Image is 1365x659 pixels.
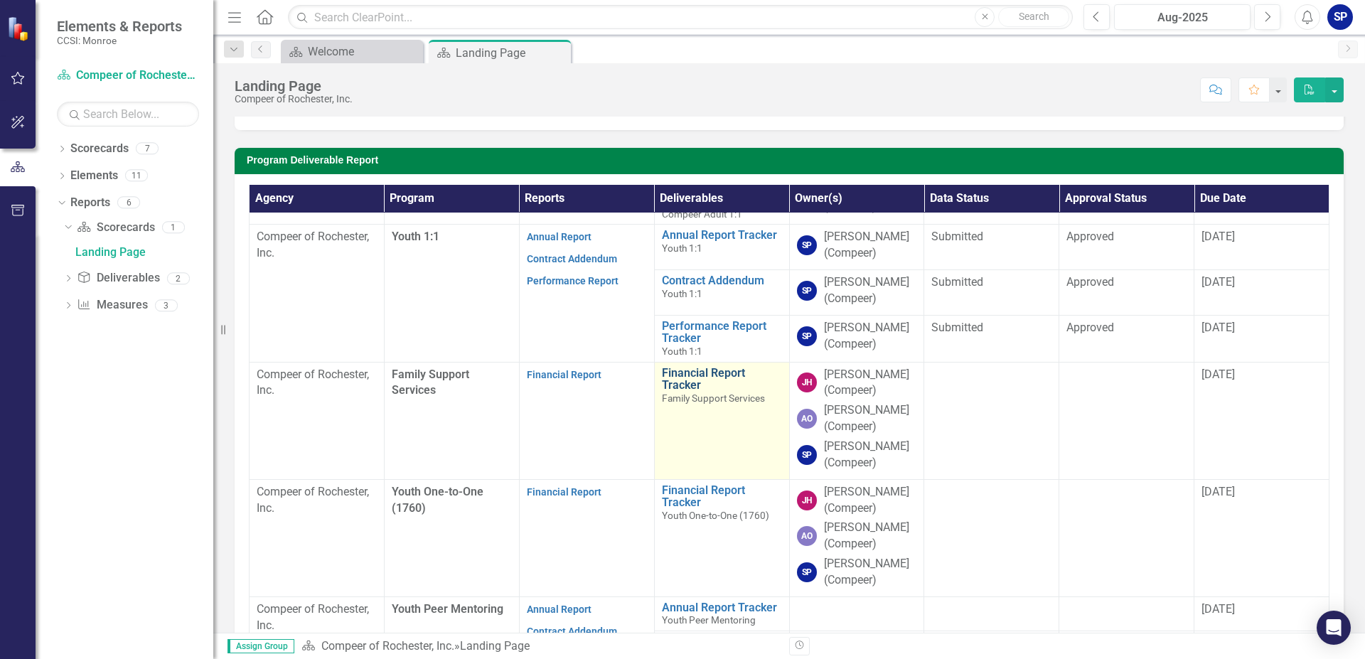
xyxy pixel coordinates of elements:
div: AO [797,409,817,429]
input: Search Below... [57,102,199,127]
a: Deliverables [77,270,159,286]
td: Double-Click to Edit [924,596,1059,631]
a: Financial Report [527,369,601,380]
div: 7 [136,143,159,155]
span: Submitted [931,275,983,289]
div: [PERSON_NAME] (Compeer) [824,402,917,435]
p: Compeer of Rochester, Inc. [257,484,377,517]
span: Assign Group [227,639,294,653]
span: Submitted [931,321,983,334]
td: Double-Click to Edit [924,479,1059,596]
a: Annual Report Tracker [662,229,782,242]
div: Landing Page [460,639,530,653]
a: Landing Page [72,240,213,263]
td: Double-Click to Edit [924,270,1059,316]
div: Open Intercom Messenger [1317,611,1351,645]
div: [PERSON_NAME] (Compeer) [824,320,917,353]
span: [DATE] [1201,602,1235,616]
div: SP [797,235,817,255]
span: Youth Peer Mentoring [662,614,756,626]
p: Compeer of Rochester, Inc. [257,367,377,400]
div: [PERSON_NAME] (Compeer) [824,520,917,552]
div: Landing Page [235,78,353,94]
div: Welcome [308,43,419,60]
a: Financial Report Tracker [662,367,782,392]
div: 1 [162,221,185,233]
a: Annual Report [527,231,591,242]
a: Performance Report [527,275,619,286]
button: Aug-2025 [1114,4,1251,30]
a: Annual Report Tracker [662,601,782,614]
div: [PERSON_NAME] (Compeer) [824,556,917,589]
div: 11 [125,170,148,182]
div: Landing Page [456,44,567,62]
span: Family Support Services [392,368,469,397]
div: SP [797,562,817,582]
span: Search [1019,11,1049,22]
a: Measures [77,297,147,314]
a: Scorecards [77,220,154,236]
div: SP [797,326,817,346]
td: Double-Click to Edit Right Click for Context Menu [654,225,789,270]
button: SP [1327,4,1353,30]
span: Submitted [931,230,983,243]
td: Double-Click to Edit [1059,270,1194,316]
td: Double-Click to Edit [1059,596,1194,631]
span: [DATE] [1201,230,1235,243]
div: 2 [167,272,190,284]
td: Double-Click to Edit [1059,225,1194,270]
td: Double-Click to Edit Right Click for Context Menu [654,362,789,479]
td: Double-Click to Edit [1059,315,1194,362]
div: [PERSON_NAME] (Compeer) [824,274,917,307]
div: 6 [117,196,140,208]
span: [DATE] [1201,275,1235,289]
td: Double-Click to Edit Right Click for Context Menu [654,596,789,631]
span: [DATE] [1201,321,1235,334]
span: Youth Peer Mentoring [392,602,503,616]
td: Double-Click to Edit Right Click for Context Menu [654,315,789,362]
span: Youth 1:1 [392,230,439,243]
div: SP [797,445,817,465]
span: Youth One-to-One (1760) [392,485,483,515]
span: Youth 1:1 [662,242,702,254]
span: Youth 1:1 [662,288,702,299]
div: AO [797,526,817,546]
a: Contract Addendum [662,274,782,287]
span: Youth 1:1 [662,345,702,357]
div: [PERSON_NAME] (Compeer) [824,484,917,517]
div: 3 [155,299,178,311]
a: Scorecards [70,141,129,157]
div: [PERSON_NAME] (Compeer) [824,439,917,471]
div: JH [797,373,817,392]
span: Approved [1066,321,1114,334]
div: SP [797,281,817,301]
span: Approved [1066,230,1114,243]
p: Compeer of Rochester, Inc. [257,601,377,634]
a: Performance Report Tracker [662,320,782,345]
td: Double-Click to Edit [924,225,1059,270]
span: Compeer Adult 1:1 [662,208,742,220]
div: Compeer of Rochester, Inc. [235,94,353,105]
a: Contract Addendum [527,626,617,637]
button: Search [998,7,1069,27]
small: CCSI: Monroe [57,35,182,46]
a: Contract Addendum [527,253,617,264]
td: Double-Click to Edit [924,315,1059,362]
span: [DATE] [1201,485,1235,498]
a: Elements [70,168,118,184]
input: Search ClearPoint... [288,5,1073,30]
p: Compeer of Rochester, Inc. [257,229,377,262]
span: Youth One-to-One (1760) [662,510,769,521]
div: Landing Page [75,246,213,259]
h3: Program Deliverable Report [247,155,1337,166]
a: Annual Report [527,604,591,615]
div: JH [797,491,817,510]
td: Double-Click to Edit [1059,479,1194,596]
a: Compeer of Rochester, Inc. [57,68,199,84]
td: Double-Click to Edit Right Click for Context Menu [654,479,789,596]
span: [DATE] [1201,368,1235,381]
img: ClearPoint Strategy [7,16,33,41]
a: Financial Report [527,486,601,498]
span: Family Support Services [662,392,765,404]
